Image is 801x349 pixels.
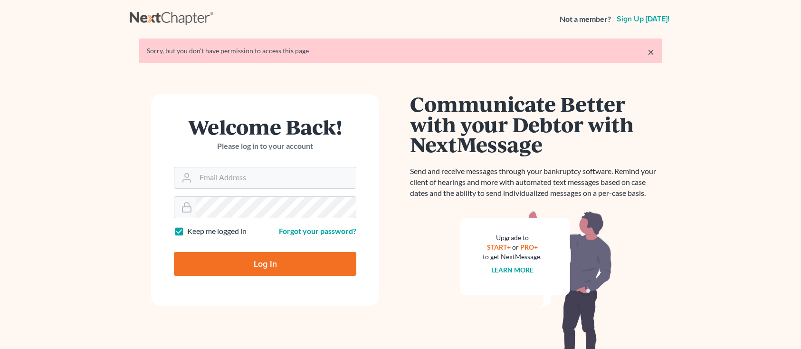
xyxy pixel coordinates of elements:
h1: Communicate Better with your Debtor with NextMessage [410,94,662,155]
input: Log In [174,252,356,276]
a: × [648,46,654,58]
strong: Not a member? [560,14,611,25]
input: Email Address [196,167,356,188]
div: Sorry, but you don't have permission to access this page [147,46,654,56]
a: PRO+ [520,243,538,251]
span: or [512,243,519,251]
div: Upgrade to [483,233,542,242]
p: Please log in to your account [174,141,356,152]
h1: Welcome Back! [174,116,356,137]
a: Forgot your password? [279,226,356,235]
p: Send and receive messages through your bankruptcy software. Remind your client of hearings and mo... [410,166,662,199]
a: Sign up [DATE]! [615,15,671,23]
a: Learn more [491,266,534,274]
a: START+ [487,243,511,251]
div: to get NextMessage. [483,252,542,262]
label: Keep me logged in [187,226,247,237]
